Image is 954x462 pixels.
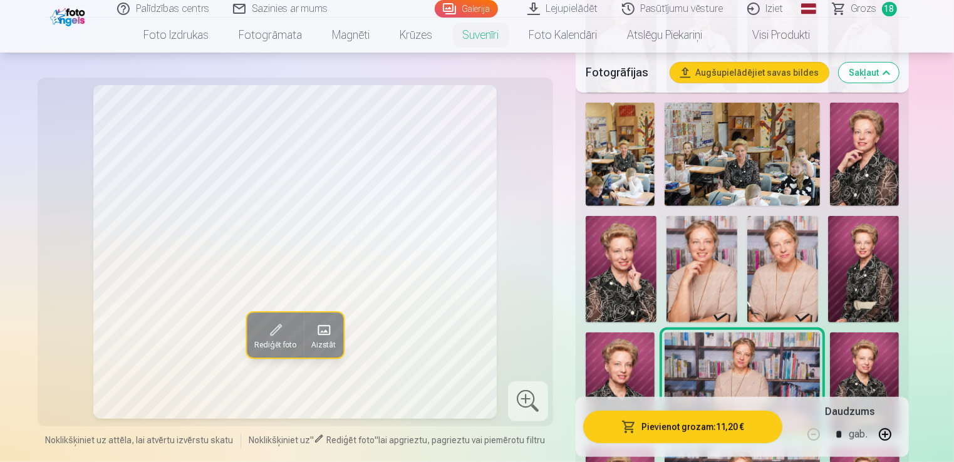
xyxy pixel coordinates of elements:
span: " [310,435,314,445]
a: Krūzes [385,18,448,53]
span: lai apgrieztu, pagrieztu vai piemērotu filtru [378,435,545,445]
a: Foto kalendāri [514,18,613,53]
span: Rediģēt foto [254,341,296,351]
button: Sakļaut [839,63,899,83]
span: Aizstāt [311,341,336,351]
button: Rediģēt foto [247,313,304,358]
span: Noklikšķiniet uz attēla, lai atvērtu izvērstu skatu [45,434,233,446]
a: Atslēgu piekariņi [613,18,718,53]
a: Foto izdrukas [129,18,224,53]
h5: Daudzums [825,404,874,419]
img: /fa1 [50,5,88,26]
button: Augšupielādējiet savas bildes [670,63,829,83]
span: Noklikšķiniet uz [249,435,310,445]
a: Fotogrāmata [224,18,318,53]
a: Suvenīri [448,18,514,53]
h5: Fotogrāfijas [586,64,661,81]
button: Aizstāt [304,313,343,358]
div: gab. [849,419,868,449]
a: Visi produkti [718,18,826,53]
span: " [375,435,378,445]
span: 18 [882,2,897,16]
span: Grozs [851,1,877,16]
a: Magnēti [318,18,385,53]
button: Pievienot grozam:11,20 € [583,411,783,443]
span: Rediģēt foto [326,435,375,445]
